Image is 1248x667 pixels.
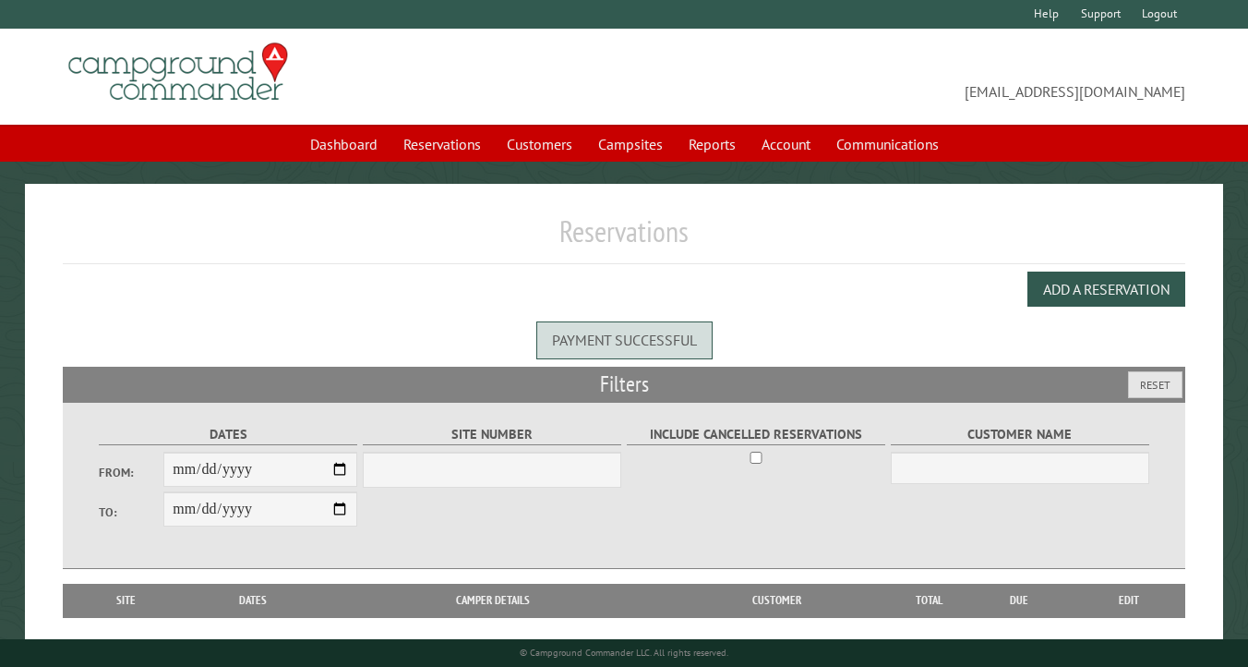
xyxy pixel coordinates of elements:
a: Communications [825,127,950,162]
th: Edit [1072,584,1185,617]
label: Customer Name [891,424,1149,445]
span: [EMAIL_ADDRESS][DOMAIN_NAME] [624,51,1185,103]
th: Due [966,584,1073,617]
h1: Reservations [63,213,1186,264]
small: © Campground Commander LLC. All rights reserved. [520,647,728,659]
label: From: [99,464,163,481]
th: Camper Details [325,584,660,617]
a: Customers [496,127,583,162]
label: To: [99,503,163,521]
button: Reset [1128,371,1182,398]
th: Total [893,584,966,617]
th: Dates [181,584,325,617]
a: Dashboard [299,127,389,162]
h2: Filters [63,367,1186,402]
img: Campground Commander [63,36,294,108]
label: Include Cancelled Reservations [627,424,885,445]
a: Campsites [587,127,674,162]
label: Site Number [363,424,621,445]
div: Payment successful [536,321,713,358]
a: Reservations [392,127,492,162]
th: Customer [661,584,893,617]
button: Add a Reservation [1027,272,1185,307]
a: Account [750,127,822,162]
label: Dates [99,424,357,445]
th: Site [72,584,182,617]
a: Reports [678,127,747,162]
